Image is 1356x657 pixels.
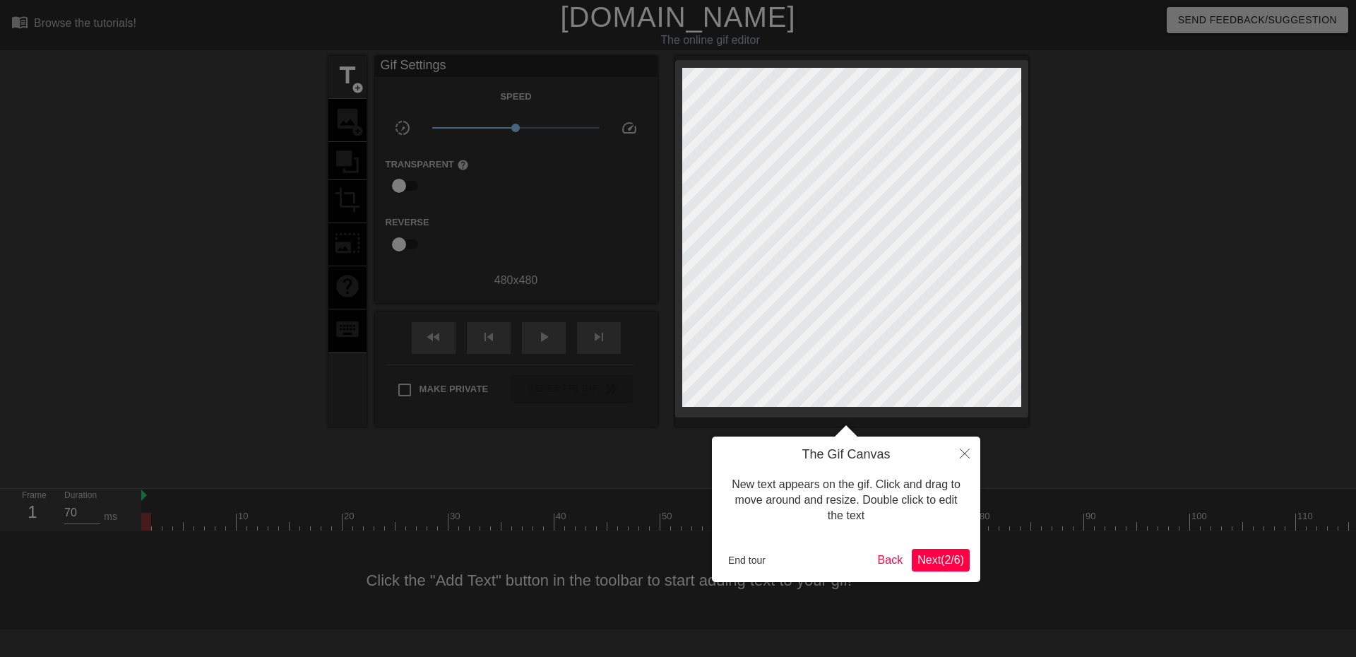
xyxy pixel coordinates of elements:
[722,463,970,538] div: New text appears on the gif. Click and drag to move around and resize. Double click to edit the text
[917,554,964,566] span: Next ( 2 / 6 )
[722,550,771,571] button: End tour
[949,437,980,469] button: Close
[872,549,909,572] button: Back
[912,549,970,572] button: Next
[722,447,970,463] h4: The Gif Canvas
